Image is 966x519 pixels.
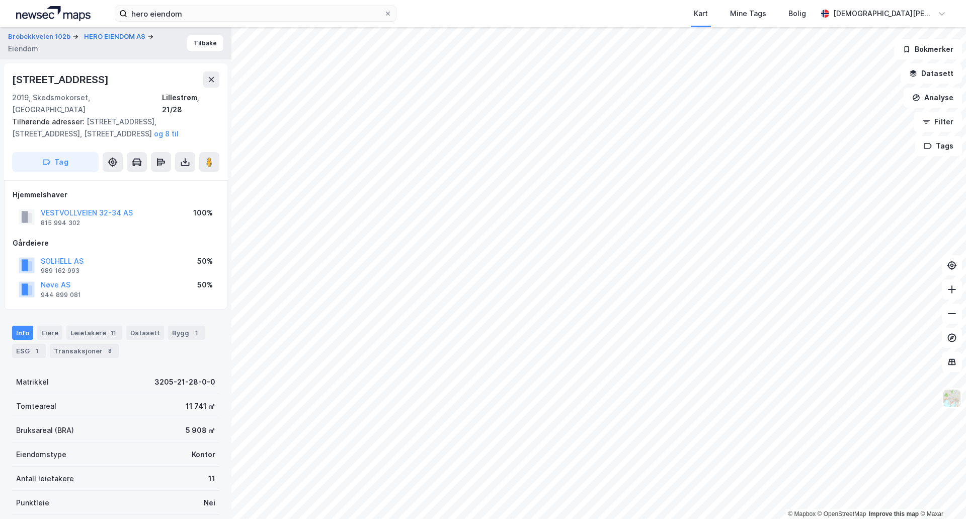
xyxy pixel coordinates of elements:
div: Transaksjoner [50,344,119,358]
button: Datasett [901,63,962,84]
div: Eiendom [8,43,38,55]
button: Filter [914,112,962,132]
div: Nei [204,497,215,509]
div: Kontrollprogram for chat [916,471,966,519]
div: 5 908 ㎡ [186,424,215,436]
div: 3205-21-28-0-0 [154,376,215,388]
div: 8 [105,346,115,356]
span: Tilhørende adresser: [12,117,87,126]
div: Leietakere [66,326,122,340]
div: 100% [193,207,213,219]
button: HERO EIENDOM AS [84,32,147,42]
div: Datasett [126,326,164,340]
div: Bygg [168,326,205,340]
div: Bolig [788,8,806,20]
div: Antall leietakere [16,473,74,485]
button: Tags [915,136,962,156]
div: [STREET_ADDRESS], [STREET_ADDRESS], [STREET_ADDRESS] [12,116,211,140]
button: Analyse [904,88,962,108]
div: Info [12,326,33,340]
div: Kart [694,8,708,20]
img: Z [942,389,961,408]
div: Bruksareal (BRA) [16,424,74,436]
div: 989 162 993 [41,267,79,275]
button: Bokmerker [894,39,962,59]
div: 11 741 ㎡ [186,400,215,412]
a: Mapbox [788,510,816,517]
div: 50% [197,255,213,267]
button: Brobekkveien 102b [8,32,72,42]
button: Tilbake [187,35,223,51]
div: 11 [208,473,215,485]
div: Tomteareal [16,400,56,412]
div: 815 994 302 [41,219,80,227]
input: Søk på adresse, matrikkel, gårdeiere, leietakere eller personer [127,6,384,21]
div: 1 [32,346,42,356]
div: Matrikkel [16,376,49,388]
div: ESG [12,344,46,358]
div: 11 [108,328,118,338]
div: 1 [191,328,201,338]
div: Eiere [37,326,62,340]
img: logo.a4113a55bc3d86da70a041830d287a7e.svg [16,6,91,21]
div: Lillestrøm, 21/28 [162,92,219,116]
div: 944 899 081 [41,291,81,299]
div: Punktleie [16,497,49,509]
div: [STREET_ADDRESS] [12,71,111,88]
button: Tag [12,152,99,172]
div: Gårdeiere [13,237,219,249]
div: [DEMOGRAPHIC_DATA][PERSON_NAME] [833,8,934,20]
iframe: Chat Widget [916,471,966,519]
div: Kontor [192,449,215,461]
a: Improve this map [869,510,919,517]
div: 2019, Skedsmokorset, [GEOGRAPHIC_DATA] [12,92,162,116]
div: Eiendomstype [16,449,66,461]
div: Mine Tags [730,8,766,20]
div: 50% [197,279,213,291]
a: OpenStreetMap [818,510,866,517]
div: Hjemmelshaver [13,189,219,201]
